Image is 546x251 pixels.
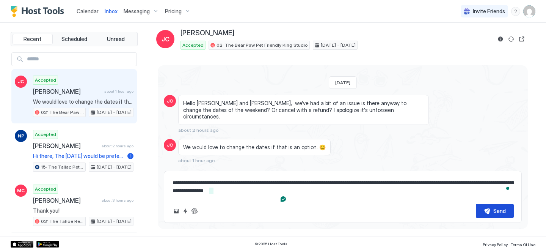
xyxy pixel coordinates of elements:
button: ChatGPT Auto Reply [190,207,199,216]
span: JC [162,35,169,44]
span: Hello [PERSON_NAME] and [PERSON_NAME], we've had a bit of an issue is there anyway to change the ... [183,100,424,120]
span: 02: The Bear Paw Pet Friendly King Studio [41,109,84,116]
span: JC [167,142,173,148]
span: [PERSON_NAME] [33,142,99,150]
span: Hi there, The [DATE] would be preferred, thank you! [33,153,124,159]
a: Inbox [105,7,118,15]
span: Accepted [35,186,56,193]
span: about 1 hour ago [104,89,133,94]
div: menu [511,7,520,16]
span: We would love to change the dates if that is an option. 😊 [33,98,133,105]
span: MC [17,187,25,194]
span: about 2 hours ago [178,127,219,133]
span: We would love to change the dates if that is an option. 😊 [183,144,326,151]
a: App Store [11,241,33,248]
button: Reservation information [496,35,505,44]
span: Invite Friends [473,8,505,15]
span: Inbox [105,8,118,14]
a: Calendar [77,7,99,15]
a: Terms Of Use [511,240,535,248]
div: User profile [523,5,535,17]
textarea: To enrich screen reader interactions, please activate Accessibility in Grammarly extension settings [172,176,514,198]
a: Host Tools Logo [11,6,67,17]
span: [PERSON_NAME] [33,88,101,95]
span: 15: The Tallac Pet Friendly Studio [41,164,84,170]
span: 03: The Tahoe Retro Double Bed Studio [41,218,84,225]
span: about 3 hours ago [102,198,133,203]
span: Recent [24,36,41,43]
span: Messaging [124,8,150,15]
span: [DATE] [335,80,350,85]
span: JC [167,98,173,104]
span: Scheduled [61,36,87,43]
span: Calendar [77,8,99,14]
div: tab-group [11,32,138,46]
span: Unread [107,36,125,43]
span: about 1 hour ago [178,158,215,163]
span: [PERSON_NAME] [33,197,99,204]
span: © 2025 Host Tools [254,242,287,246]
span: Terms Of Use [511,242,535,247]
span: Accepted [35,77,56,84]
span: Accepted [35,131,56,138]
span: JC [18,78,24,85]
span: Accepted [182,42,204,49]
span: Thank you! [33,207,133,214]
button: Open reservation [517,35,526,44]
span: [DATE] - [DATE] [97,218,132,225]
input: Input Field [24,53,136,66]
button: Upload image [172,207,181,216]
button: Unread [96,34,136,44]
a: Privacy Policy [483,240,508,248]
span: [DATE] - [DATE] [97,109,132,116]
button: Quick reply [181,207,190,216]
a: Google Play Store [36,241,59,248]
span: [DATE] - [DATE] [97,164,132,170]
span: 02: The Bear Paw Pet Friendly King Studio [217,42,308,49]
button: Scheduled [54,34,94,44]
span: [PERSON_NAME] [180,29,234,38]
span: Privacy Policy [483,242,508,247]
button: Sync reservation [507,35,516,44]
span: 1 [130,153,132,159]
span: Pricing [165,8,182,15]
button: Send [476,204,514,218]
div: Send [493,207,506,215]
span: [DATE] - [DATE] [321,42,356,49]
button: Recent [13,34,53,44]
span: about 2 hours ago [102,144,133,148]
span: NP [18,133,24,139]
